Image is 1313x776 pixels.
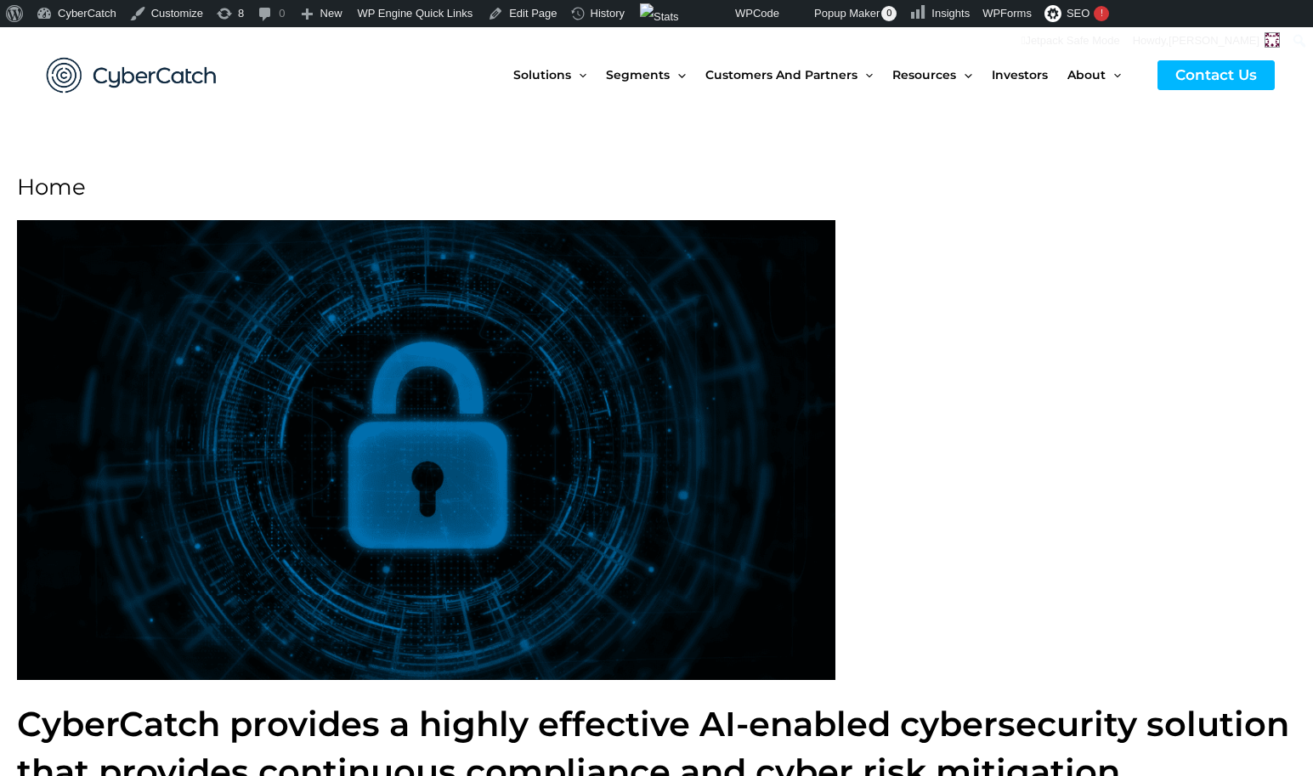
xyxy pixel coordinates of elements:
[892,39,956,110] span: Resources
[881,6,897,21] span: 0
[1127,27,1287,54] a: Howdy,
[1067,39,1106,110] span: About
[1094,6,1109,21] div: !
[992,39,1067,110] a: Investors
[670,39,685,110] span: Menu Toggle
[513,39,1140,110] nav: Site Navigation: New Main Menu
[606,39,670,110] span: Segments
[1169,34,1259,47] span: [PERSON_NAME]
[1157,60,1275,90] a: Contact Us
[992,39,1048,110] span: Investors
[513,39,571,110] span: Solutions
[30,40,234,110] img: CyberCatch
[1106,39,1121,110] span: Menu Toggle
[640,3,679,31] img: Views over 48 hours. Click for more Jetpack Stats.
[857,39,873,110] span: Menu Toggle
[956,39,971,110] span: Menu Toggle
[1067,7,1089,20] span: SEO
[705,39,857,110] span: Customers and Partners
[1022,34,1120,47] span: Jetpack Safe Mode
[17,174,1296,201] h1: Home
[571,39,586,110] span: Menu Toggle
